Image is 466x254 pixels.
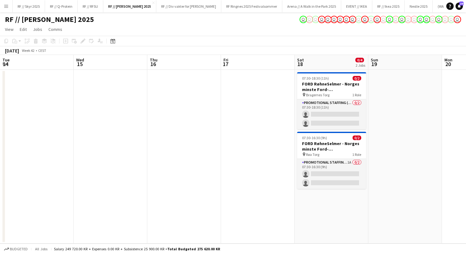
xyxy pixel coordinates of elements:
[20,48,36,53] span: Week 42
[75,60,84,68] span: 15
[454,16,461,23] app-user-avatar: Fredrikke Moland Flesner
[223,57,228,63] span: Fri
[312,16,319,23] app-user-avatar: Fredrikke Moland Flesner
[337,16,344,23] app-user-avatar: Fredrikke Moland Flesner
[318,16,325,23] app-user-avatar: Fredrikke Moland Flesner
[17,25,29,33] a: Edit
[353,135,361,140] span: 0/2
[302,135,327,140] span: 07:30-16:30 (9h)
[444,57,452,63] span: Mon
[34,247,49,251] span: All jobs
[5,15,94,24] h1: RF // [PERSON_NAME] 2025
[352,152,361,157] span: 1 Role
[78,0,103,12] button: RF // RFSU
[31,25,45,33] a: Jobs
[10,247,28,251] span: Budgeted
[300,16,307,23] app-user-avatar: Fredrikke Moland Flesner
[372,0,405,12] button: RF // Ikea 2025
[341,0,372,12] button: EVENT // IKEA
[361,16,369,23] app-user-avatar: Fredrikke Moland Flesner
[150,57,157,63] span: Thu
[221,0,282,12] button: RF Ringnes 2025 Festivalsommer
[355,16,362,23] app-user-avatar: Fredrikke Moland Flesner
[404,16,412,23] app-user-avatar: Fredrikke Moland Flesner
[297,81,366,92] h3: FORD RøhneSelmer - Norges minste Ford-forhandlerkontor
[5,48,19,54] div: [DATE]
[330,16,338,23] app-user-avatar: Fredrikke Moland Flesner
[456,2,463,10] a: 29
[167,247,220,251] span: Total Budgeted 275 620.00 KR
[13,0,45,12] button: RF // Skyr 2025
[2,60,10,68] span: 14
[20,27,27,32] span: Edit
[355,58,364,62] span: 0/4
[76,57,84,63] span: Wed
[54,247,220,251] div: Salary 249 720.00 KR + Expenses 0.00 KR + Subsistence 25 900.00 KR =
[459,2,464,6] span: 29
[46,25,65,33] a: Comms
[411,16,418,23] app-user-avatar: Fredrikke Moland Flesner
[297,57,304,63] span: Sat
[297,72,366,129] app-job-card: 07:30-18:30 (11h)0/2FORD RøhneSelmer - Norges minste Ford-forhandlerkontor Bragernes Torg1 RolePr...
[441,16,449,23] app-user-avatar: Fredrikke Moland Flesner
[297,159,366,189] app-card-role: Promotional Staffing (Brand Ambassadors)1A0/207:30-16:30 (9h)
[356,63,365,68] div: 2 Jobs
[38,48,46,53] div: CEST
[297,141,366,152] h3: FORD RøhneSelmer - Norges minste Ford-forhandlerkontor
[448,16,455,23] app-user-avatar: Fredrikke Moland Flesner
[374,16,381,23] app-user-avatar: Fredrikke Moland Flesner
[5,27,14,32] span: View
[367,16,375,23] app-user-avatar: Fredrikke Moland Flesner
[429,16,436,23] app-user-avatar: Fredrikke Moland Flesner
[352,93,361,97] span: 1 Role
[324,16,332,23] app-user-avatar: Fredrikke Moland Flesner
[2,25,16,33] a: View
[370,60,378,68] span: 19
[405,0,433,12] button: Nestle 2025
[343,16,350,23] app-user-avatar: Fredrikke Moland Flesner
[156,0,221,12] button: RF // Div vakter for [PERSON_NAME]
[296,60,304,68] span: 18
[48,27,62,32] span: Comms
[349,16,356,23] app-user-avatar: Fredrikke Moland Flesner
[103,0,156,12] button: RF // [PERSON_NAME] 2025
[444,60,452,68] span: 20
[386,16,393,23] app-user-avatar: Fredrikke Moland Flesner
[302,76,329,81] span: 07:30-18:30 (11h)
[297,99,366,129] app-card-role: Promotional Staffing (Brand Ambassadors)0/207:30-18:30 (11h)
[417,16,424,23] app-user-avatar: Fredrikke Moland Flesner
[306,93,329,97] span: Bragernes Torg
[435,16,443,23] app-user-avatar: Fredrikke Moland Flesner
[282,0,341,12] button: Arena // A Walk in the Park 2025
[45,0,78,12] button: RF // Q-Protein
[380,16,387,23] app-user-avatar: Fredrikke Moland Flesner
[2,57,10,63] span: Tue
[306,152,319,157] span: Røa Torg
[398,16,406,23] app-user-avatar: Fredrikke Moland Flesner
[392,16,399,23] app-user-avatar: Fredrikke Moland Flesner
[371,57,378,63] span: Sun
[297,132,366,189] app-job-card: 07:30-16:30 (9h)0/2FORD RøhneSelmer - Norges minste Ford-forhandlerkontor Røa Torg1 RolePromotion...
[223,60,228,68] span: 17
[3,246,29,252] button: Budgeted
[423,16,430,23] app-user-avatar: Fredrikke Moland Flesner
[306,16,313,23] app-user-avatar: Fredrikke Moland Flesner
[149,60,157,68] span: 16
[353,76,361,81] span: 0/2
[33,27,42,32] span: Jobs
